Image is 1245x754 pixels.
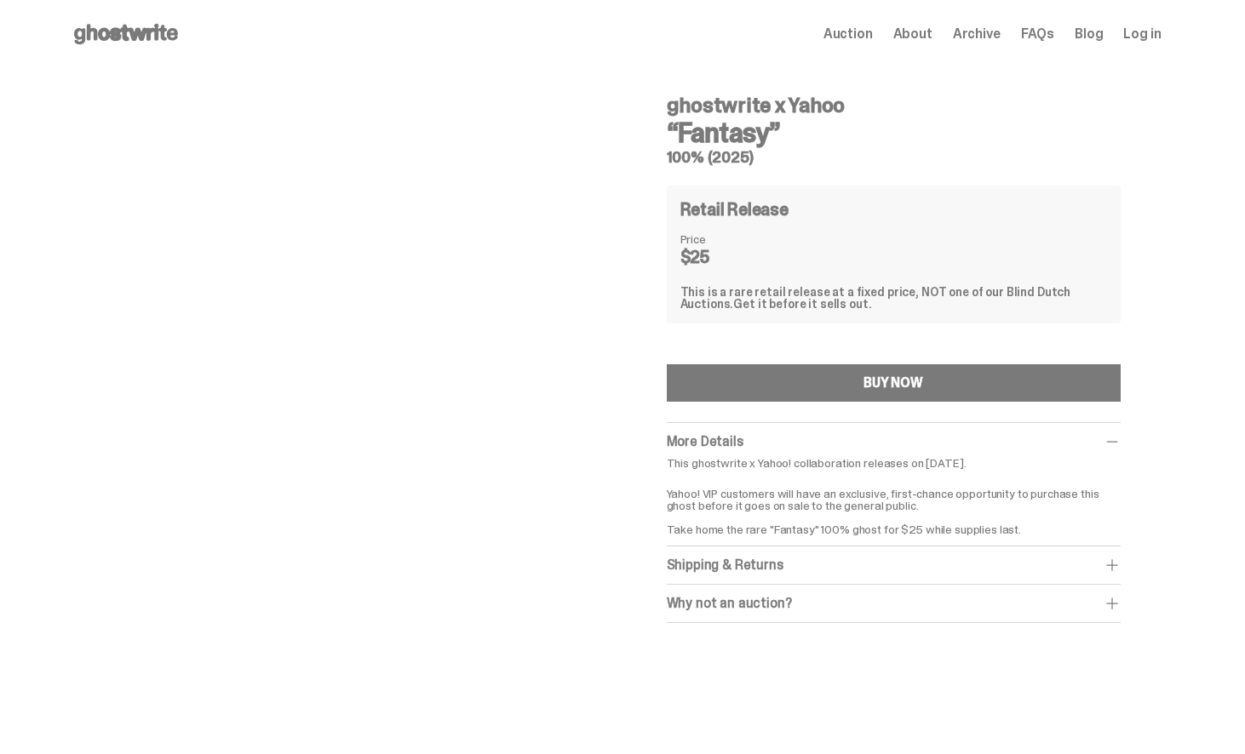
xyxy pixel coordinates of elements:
a: Log in [1123,27,1161,41]
a: FAQs [1021,27,1054,41]
h5: 100% (2025) [667,150,1121,165]
a: Archive [953,27,1001,41]
p: Yahoo! VIP customers will have an exclusive, first-chance opportunity to purchase this ghost befo... [667,476,1121,535]
div: Shipping & Returns [667,557,1121,574]
button: BUY NOW [667,364,1121,402]
h4: Retail Release [680,201,789,218]
a: Auction [823,27,873,41]
div: Why not an auction? [667,595,1121,612]
span: Get it before it sells out. [733,296,871,311]
span: More Details [667,432,743,450]
a: About [893,27,932,41]
h4: ghostwrite x Yahoo [667,95,1121,116]
h3: “Fantasy” [667,119,1121,146]
div: BUY NOW [863,376,923,390]
dd: $25 [680,248,766,266]
div: This is a rare retail release at a fixed price, NOT one of our Blind Dutch Auctions. [680,286,1107,310]
a: Blog [1075,27,1103,41]
dt: Price [680,233,766,245]
p: This ghostwrite x Yahoo! collaboration releases on [DATE]. [667,457,1121,469]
